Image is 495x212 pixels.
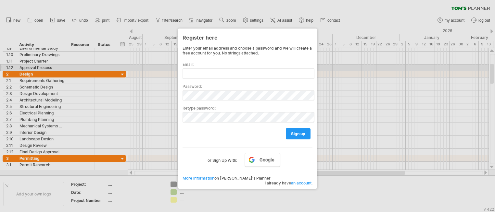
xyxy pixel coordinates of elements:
[183,176,271,181] span: on [PERSON_NAME]'s Planner
[286,128,311,139] a: sign up
[245,153,280,167] a: Google
[183,84,312,89] label: Password:
[183,176,214,181] a: More information
[291,181,311,185] a: an account
[183,31,312,43] div: Register here
[183,106,312,111] label: Retype password:
[183,46,312,55] div: Enter your email address and choose a password and we will create a free account for you. No stri...
[260,157,274,162] span: Google
[208,153,237,164] label: or Sign Up With:
[183,62,312,67] label: Email:
[265,181,312,185] span: I already have .
[291,131,305,136] span: sign up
